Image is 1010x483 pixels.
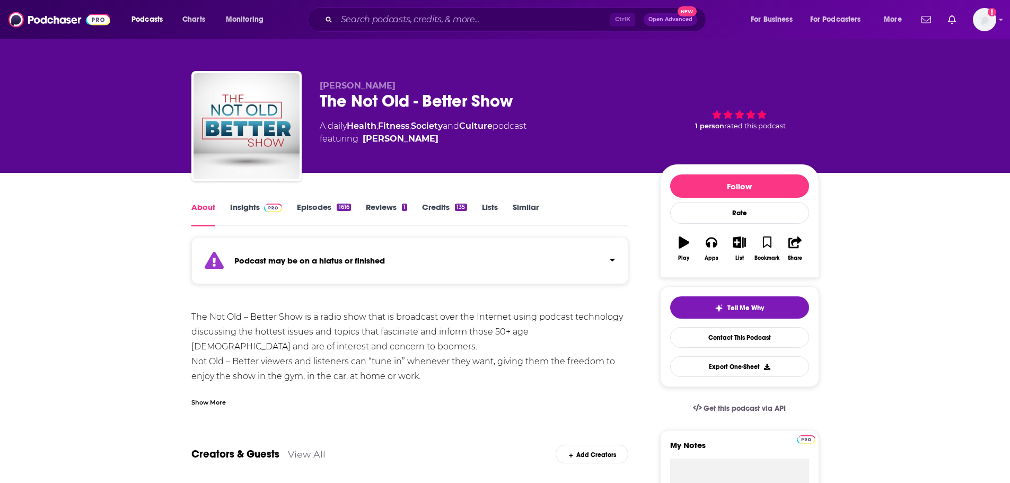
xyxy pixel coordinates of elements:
a: Fitness [378,121,409,131]
a: InsightsPodchaser Pro [230,202,283,226]
img: Podchaser Pro [264,204,283,212]
span: rated this podcast [724,122,786,130]
div: A daily podcast [320,120,526,145]
span: New [678,6,697,16]
a: Society [411,121,443,131]
div: Apps [705,255,718,261]
div: 1616 [337,204,350,211]
button: open menu [876,11,915,28]
button: List [725,230,753,268]
span: Monitoring [226,12,264,27]
div: Search podcasts, credits, & more... [318,7,716,32]
button: Apps [698,230,725,268]
span: 1 person [695,122,724,130]
button: Bookmark [753,230,781,268]
a: Get this podcast via API [684,396,795,421]
img: tell me why sparkle [715,304,723,312]
img: The Not Old - Better Show [194,73,300,179]
a: Pro website [797,434,815,444]
div: Add Creators [556,445,628,463]
span: Ctrl K [610,13,635,27]
button: Export One-Sheet [670,356,809,377]
span: Tell Me Why [727,304,764,312]
button: Open AdvancedNew [644,13,697,26]
span: [PERSON_NAME] [320,81,396,91]
a: Culture [459,121,493,131]
span: featuring [320,133,526,145]
span: Open Advanced [648,17,692,22]
a: Credits135 [422,202,467,226]
a: Health [347,121,376,131]
span: Podcasts [131,12,163,27]
a: Show notifications dropdown [944,11,960,29]
a: Reviews1 [366,202,407,226]
div: Play [678,255,689,261]
div: The Not Old – Better Show is a radio show that is broadcast over the Internet using podcast techn... [191,310,629,399]
span: , [409,121,411,131]
section: Click to expand status details [191,243,629,284]
a: View All [288,449,326,460]
a: Lists [482,202,498,226]
button: Follow [670,174,809,198]
button: tell me why sparkleTell Me Why [670,296,809,319]
input: Search podcasts, credits, & more... [337,11,610,28]
button: Share [781,230,809,268]
button: open menu [124,11,177,28]
span: Get this podcast via API [704,404,786,413]
a: Episodes1616 [297,202,350,226]
svg: Add a profile image [988,8,996,16]
span: Charts [182,12,205,27]
span: For Business [751,12,793,27]
a: Paul Vogelzang [363,133,438,145]
a: Creators & Guests [191,447,279,461]
span: , [376,121,378,131]
label: My Notes [670,440,809,459]
span: For Podcasters [810,12,861,27]
div: 1 [402,204,407,211]
div: 1 personrated this podcast [660,81,819,146]
div: Bookmark [754,255,779,261]
img: Podchaser Pro [797,435,815,444]
a: Show notifications dropdown [917,11,935,29]
a: Similar [513,202,539,226]
button: open menu [803,11,876,28]
div: 135 [455,204,467,211]
a: Charts [175,11,212,28]
img: Podchaser - Follow, Share and Rate Podcasts [8,10,110,30]
span: More [884,12,902,27]
a: About [191,202,215,226]
a: Contact This Podcast [670,327,809,348]
button: open menu [218,11,277,28]
button: Play [670,230,698,268]
div: Share [788,255,802,261]
span: and [443,121,459,131]
button: open menu [743,11,806,28]
div: List [735,255,744,261]
button: Show profile menu [973,8,996,31]
strong: Podcast may be on a hiatus or finished [234,256,385,266]
span: Logged in as mdekoning [973,8,996,31]
div: Rate [670,202,809,224]
img: User Profile [973,8,996,31]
